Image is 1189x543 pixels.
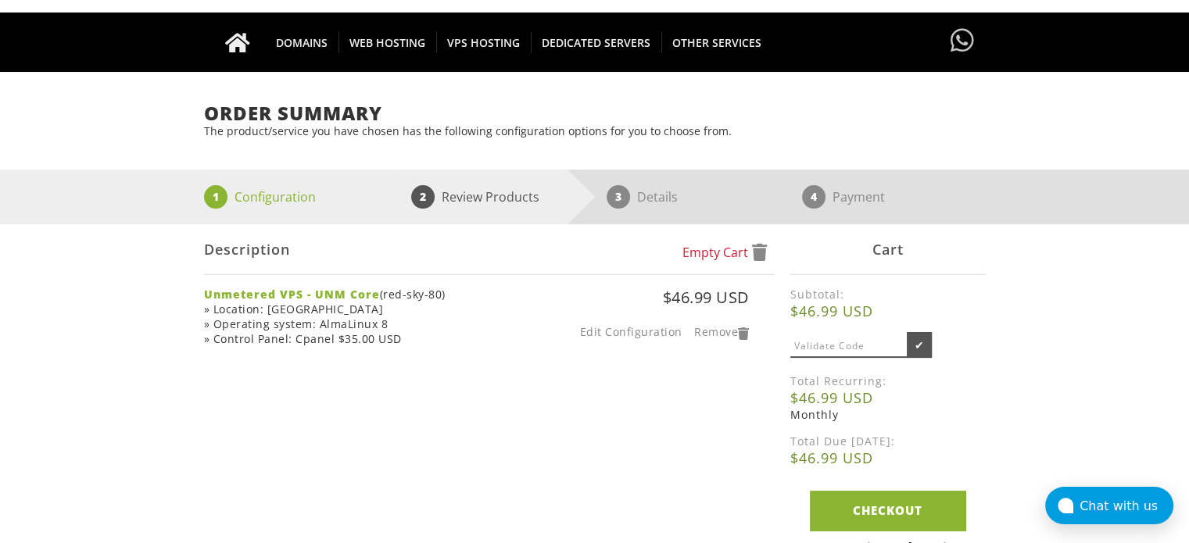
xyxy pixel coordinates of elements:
b: $46.99 USD [790,302,986,320]
div: $46.99 USD [521,287,750,341]
a: Checkout [810,491,966,530]
span: OTHER SERVICES [661,32,772,53]
p: Payment [833,185,885,209]
span: DOMAINS [265,32,339,53]
p: Configuration [235,185,316,209]
label: Total Recurring: [790,373,986,388]
span: Monthly [790,407,839,422]
span: 3 [607,185,630,209]
a: DOMAINS [265,13,339,72]
input: ✔ [907,332,932,358]
p: Review Products [442,185,539,209]
span: VPS HOSTING [436,32,532,53]
a: WEB HOSTING [338,13,437,72]
a: Go to homepage [210,13,266,72]
label: Total Due [DATE]: [790,434,986,448]
a: VPS HOSTING [436,13,532,72]
button: Chat with us [1045,487,1173,524]
div: Cart [790,224,986,275]
p: The product/service you have chosen has the following configuration options for you to choose from. [204,123,986,138]
a: Empty Cart [682,244,767,261]
span: 4 [802,185,825,209]
span: 2 [411,185,435,209]
label: Subtotal: [790,287,986,302]
a: Have questions? [947,13,978,70]
div: Description [204,224,775,275]
input: Validate Code [790,335,908,358]
p: Details [637,185,678,209]
span: DEDICATED SERVERS [531,32,662,53]
div: Chat with us [1080,498,1173,513]
a: OTHER SERVICES [661,13,772,72]
a: Remove [694,324,750,339]
h1: Order Summary [204,103,986,123]
a: Edit Configuration [580,324,682,339]
b: $46.99 USD [790,448,986,467]
strong: Unmetered VPS - UNM Core [204,287,380,302]
a: DEDICATED SERVERS [531,13,662,72]
b: $46.99 USD [790,388,986,407]
div: (red-sky-80) » Location: [GEOGRAPHIC_DATA] » Operating system: AlmaLinux 8 » Control Panel: Cpane... [204,287,518,346]
span: WEB HOSTING [338,32,437,53]
span: 1 [204,185,227,209]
